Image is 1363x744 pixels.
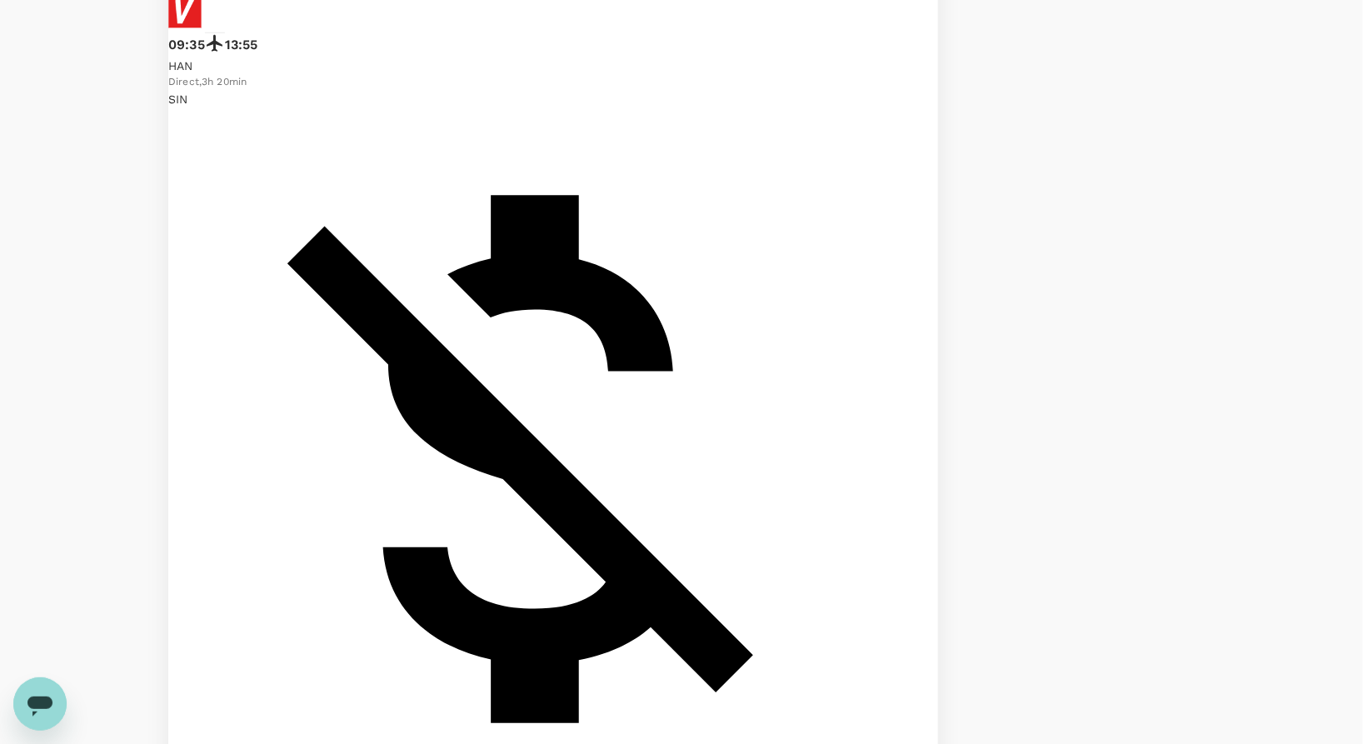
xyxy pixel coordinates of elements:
[168,57,872,74] p: HAN
[168,35,205,55] p: 09:35
[13,677,67,731] iframe: Button to launch messaging window
[168,91,872,107] p: SIN
[225,35,258,55] p: 13:55
[168,74,872,91] div: Direct , 3h 20min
